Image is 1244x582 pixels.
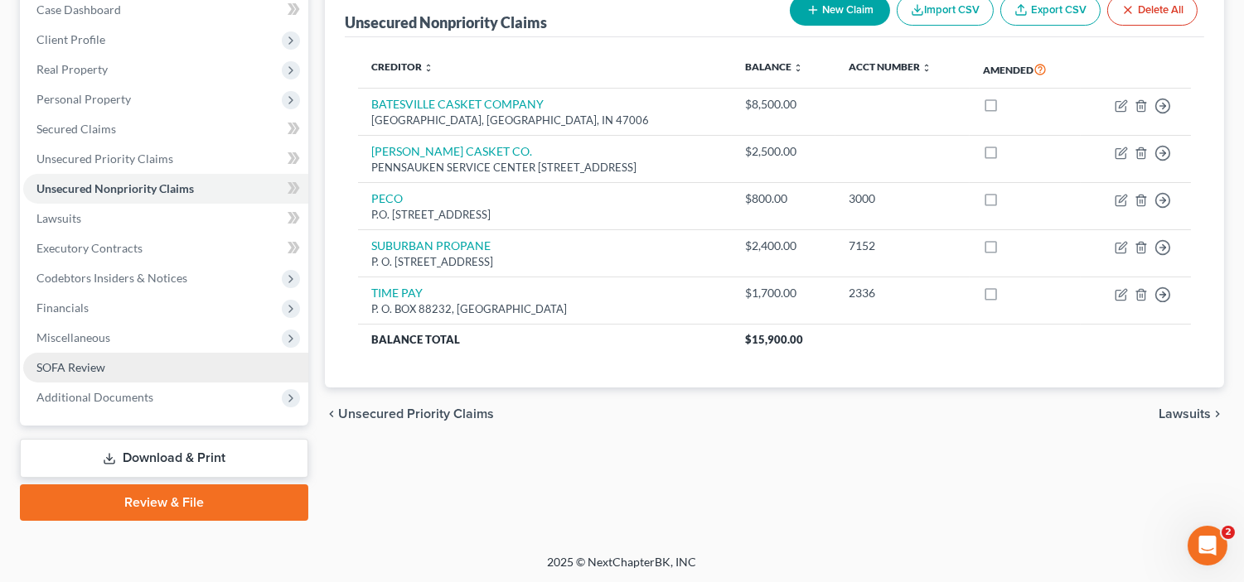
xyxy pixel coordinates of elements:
a: Secured Claims [23,114,308,144]
a: Download & Print [20,439,308,478]
a: Unsecured Nonpriority Claims [23,174,308,204]
span: Client Profile [36,32,105,46]
a: Lawsuits [23,204,308,233]
div: P.O. [STREET_ADDRESS] [371,207,719,223]
span: Real Property [36,62,108,76]
span: Executory Contracts [36,241,143,255]
span: Codebtors Insiders & Notices [36,271,187,285]
a: Creditor unfold_more [371,60,433,73]
button: Lawsuits chevron_right [1159,407,1224,421]
span: Financials [36,301,89,315]
th: Amended [970,51,1081,89]
a: [PERSON_NAME] CASKET CO. [371,144,532,158]
i: unfold_more [793,63,803,73]
span: Personal Property [36,92,131,106]
i: chevron_right [1211,407,1224,421]
span: Unsecured Nonpriority Claims [36,181,194,195]
span: Secured Claims [36,122,116,136]
span: Case Dashboard [36,2,121,17]
div: P. O. [STREET_ADDRESS] [371,254,719,270]
span: SOFA Review [36,360,105,374]
i: chevron_left [325,407,338,421]
span: Miscellaneous [36,330,110,344]
a: SUBURBAN PROPANE [371,238,491,253]
button: chevron_left Unsecured Priority Claims [325,407,494,421]
div: $8,500.00 [745,96,822,113]
iframe: Intercom live chat [1188,526,1227,565]
a: Balance unfold_more [745,60,803,73]
i: unfold_more [922,63,932,73]
div: PENNSAUKEN SERVICE CENTER [STREET_ADDRESS] [371,160,719,176]
div: [GEOGRAPHIC_DATA], [GEOGRAPHIC_DATA], IN 47006 [371,113,719,128]
a: Review & File [20,484,308,521]
a: Executory Contracts [23,233,308,263]
span: Lawsuits [36,211,81,225]
div: 7152 [849,238,956,254]
div: $2,500.00 [745,143,822,160]
i: unfold_more [424,63,433,73]
a: Acct Number unfold_more [849,60,932,73]
span: Additional Documents [36,390,153,404]
span: Unsecured Priority Claims [36,152,173,166]
div: Unsecured Nonpriority Claims [345,12,547,32]
div: 3000 [849,190,956,207]
a: TIME PAY [371,286,423,300]
a: PECO [371,191,403,205]
a: SOFA Review [23,353,308,382]
a: BATESVILLE CASKET COMPANY [371,97,544,111]
div: $1,700.00 [745,285,822,301]
span: $15,900.00 [745,333,803,346]
div: 2336 [849,285,956,301]
div: $800.00 [745,190,822,207]
div: $2,400.00 [745,238,822,254]
span: 2 [1222,526,1235,539]
span: Lawsuits [1159,407,1211,421]
div: P. O. BOX 88232, [GEOGRAPHIC_DATA] [371,301,719,317]
a: Unsecured Priority Claims [23,144,308,174]
th: Balance Total [358,325,732,354]
span: Unsecured Priority Claims [338,407,494,421]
